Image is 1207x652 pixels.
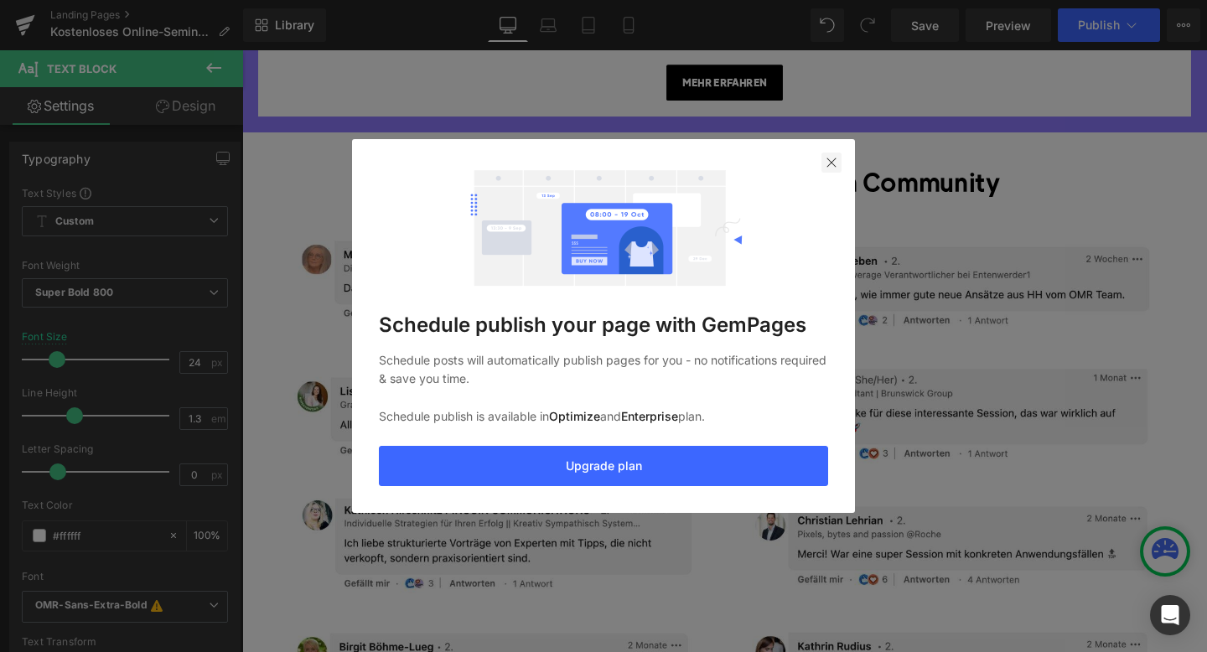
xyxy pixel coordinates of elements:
img: schedule_public_update_plan.187af1db.png [429,166,778,287]
button: Upgrade plan [379,446,828,486]
div: Schedule publish your page with GemPages [379,313,828,338]
div: Schedule publish is available in and plan. [379,407,828,426]
div: Schedule posts will automatically publish pages for you - no notifications required & save you time. [379,351,828,388]
span: Enterprise [621,409,678,423]
a: Mehr erfahren [446,15,568,53]
img: close_icon.5e9d48f0.svg [825,156,838,169]
span: Optimize [549,409,600,423]
div: Open Intercom Messenger [1150,595,1190,635]
span: Mehr erfahren [463,27,552,40]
